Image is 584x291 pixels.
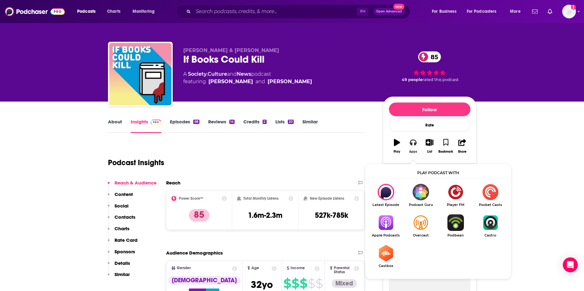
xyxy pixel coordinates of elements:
[251,279,273,291] span: 32 yo
[427,7,464,17] button: open menu
[473,184,508,207] a: Pocket CastsPocket Casts
[108,180,157,191] button: Reach & Audience
[109,43,171,105] a: If Books Could Kill
[394,150,400,154] div: Play
[263,120,266,124] div: 2
[438,233,473,237] span: Podbean
[114,271,130,277] p: Similar
[183,70,312,85] div: A podcast
[243,119,266,133] a: Credits2
[114,203,128,209] p: Social
[108,260,130,272] button: Details
[454,135,470,157] button: Share
[108,249,135,260] button: Sponsors
[193,120,199,124] div: 68
[357,7,368,16] span: ⌘ K
[275,119,294,133] a: Lists20
[409,150,417,154] div: Apps
[114,249,135,255] p: Sponsors
[421,135,437,157] button: List
[403,233,438,237] span: Overcast
[291,266,305,270] span: Income
[183,47,279,53] span: [PERSON_NAME] & [PERSON_NAME]
[108,203,128,214] button: Social
[383,47,476,86] div: 85 49 peoplerated this podcast
[108,214,135,226] button: Contacts
[237,71,251,77] a: News
[463,7,506,17] button: open menu
[229,120,235,124] div: 14
[510,7,521,16] span: More
[189,209,209,222] p: 85
[402,77,423,82] span: 49 people
[208,119,235,133] a: Reviews14
[73,7,104,17] button: open menu
[77,7,96,16] span: Podcasts
[438,184,473,207] a: Player FMPlayer FM
[438,150,453,154] div: Bookmark
[562,5,576,18] img: User Profile
[310,196,344,201] h2: New Episode Listens
[183,78,312,85] span: featuring
[403,203,438,207] span: Podcast Guru
[193,7,357,17] input: Search podcasts, credits, & more...
[373,8,405,15] button: Open AdvancedNew
[432,7,456,16] span: For Business
[108,271,130,283] button: Similar
[114,214,135,220] p: Contacts
[563,257,578,272] div: Open Intercom Messenger
[438,214,473,237] a: PodbeanPodbean
[368,167,508,179] div: Play podcast with
[427,150,432,154] div: List
[315,279,323,289] span: $
[292,279,299,289] span: $
[108,119,122,133] a: About
[562,5,576,18] button: Show profile menu
[300,279,307,289] span: $
[114,226,129,231] p: Charts
[302,119,318,133] a: Similar
[114,191,133,197] p: Content
[368,245,403,268] a: CastboxCastbox
[227,71,237,77] span: and
[107,7,120,16] span: Charts
[114,260,130,266] p: Details
[393,4,404,10] span: New
[114,180,157,186] p: Reach & Audience
[133,7,155,16] span: Monitoring
[182,4,416,19] div: Search podcasts, credits, & more...
[418,51,441,62] a: 85
[108,158,164,167] h1: Podcast Insights
[368,233,403,237] span: Apple Podcasts
[424,51,441,62] span: 85
[438,203,473,207] span: Player FM
[208,71,227,77] a: Culture
[368,203,403,207] span: Latest Episode
[243,196,278,201] h2: Total Monthly Listens
[108,226,129,237] button: Charts
[389,135,405,157] button: Play
[268,78,312,85] a: Michael Hobbes
[168,276,241,285] div: [DEMOGRAPHIC_DATA]
[108,237,138,249] button: Rate Card
[545,6,555,17] a: Show notifications dropdown
[403,214,438,237] a: OvercastOvercast
[108,191,133,203] button: Content
[334,266,353,274] span: Parental Status
[473,214,508,237] a: CastroCastro
[255,78,265,85] span: and
[376,10,402,13] span: Open Advanced
[5,6,65,17] img: Podchaser - Follow, Share and Rate Podcasts
[405,135,421,157] button: Apps
[473,203,508,207] span: Pocket Casts
[506,7,528,17] button: open menu
[389,119,470,131] div: Rate
[166,250,223,256] h2: Audience Demographics
[151,120,161,125] img: Podchaser Pro
[208,78,253,85] a: Peter Shamshiri
[177,266,191,270] span: Gender
[403,184,438,207] a: Podcast GuruPodcast Guru
[423,77,459,82] span: rated this podcast
[283,279,291,289] span: $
